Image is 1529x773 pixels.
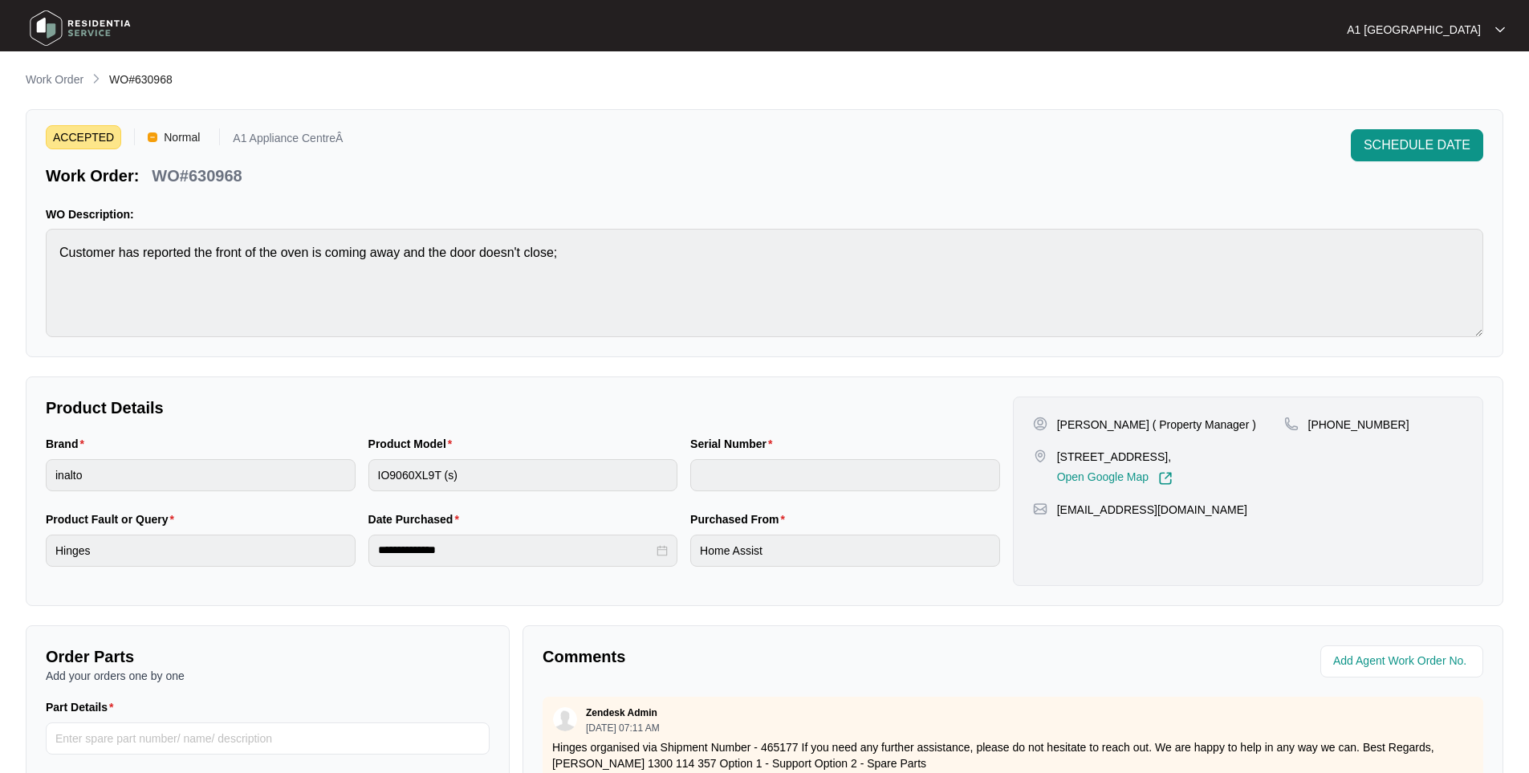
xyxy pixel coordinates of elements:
p: WO#630968 [152,165,242,187]
img: map-pin [1284,417,1299,431]
p: Order Parts [46,645,490,668]
p: Comments [543,645,1002,668]
label: Brand [46,436,91,452]
p: WO Description: [46,206,1483,222]
span: WO#630968 [109,73,173,86]
img: Vercel Logo [148,132,157,142]
p: [PERSON_NAME] ( Property Manager ) [1057,417,1256,433]
label: Date Purchased [368,511,466,527]
input: Brand [46,459,356,491]
a: Work Order [22,71,87,89]
input: Part Details [46,722,490,755]
p: Zendesk Admin [586,706,657,719]
img: chevron-right [90,72,103,85]
img: map-pin [1033,449,1047,463]
p: A1 Appliance CentreÂ [233,132,343,149]
p: [DATE] 07:11 AM [586,723,660,733]
img: Link-External [1158,471,1173,486]
span: ACCEPTED [46,125,121,149]
textarea: Customer has reported the front of the oven is coming away and the door doesn't close; [46,229,1483,337]
input: Add Agent Work Order No. [1333,652,1474,671]
input: Serial Number [690,459,1000,491]
label: Purchased From [690,511,791,527]
p: Add your orders one by one [46,668,490,684]
p: [STREET_ADDRESS], [1057,449,1173,465]
p: Hinges organised via Shipment Number - 465177 If you need any further assistance, please do not h... [552,739,1474,771]
span: SCHEDULE DATE [1364,136,1470,155]
p: Work Order [26,71,83,87]
img: user.svg [553,707,577,731]
input: Product Fault or Query [46,535,356,567]
p: A1 [GEOGRAPHIC_DATA] [1347,22,1481,38]
label: Product Model [368,436,459,452]
p: [PHONE_NUMBER] [1308,417,1409,433]
button: SCHEDULE DATE [1351,129,1483,161]
p: Product Details [46,397,1000,419]
label: Part Details [46,699,120,715]
img: dropdown arrow [1495,26,1505,34]
input: Purchased From [690,535,1000,567]
input: Date Purchased [378,542,654,559]
img: residentia service logo [24,4,136,52]
p: Work Order: [46,165,139,187]
label: Serial Number [690,436,779,452]
a: Open Google Map [1057,471,1173,486]
input: Product Model [368,459,678,491]
p: [EMAIL_ADDRESS][DOMAIN_NAME] [1057,502,1247,518]
img: map-pin [1033,502,1047,516]
img: user-pin [1033,417,1047,431]
label: Product Fault or Query [46,511,181,527]
span: Normal [157,125,206,149]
